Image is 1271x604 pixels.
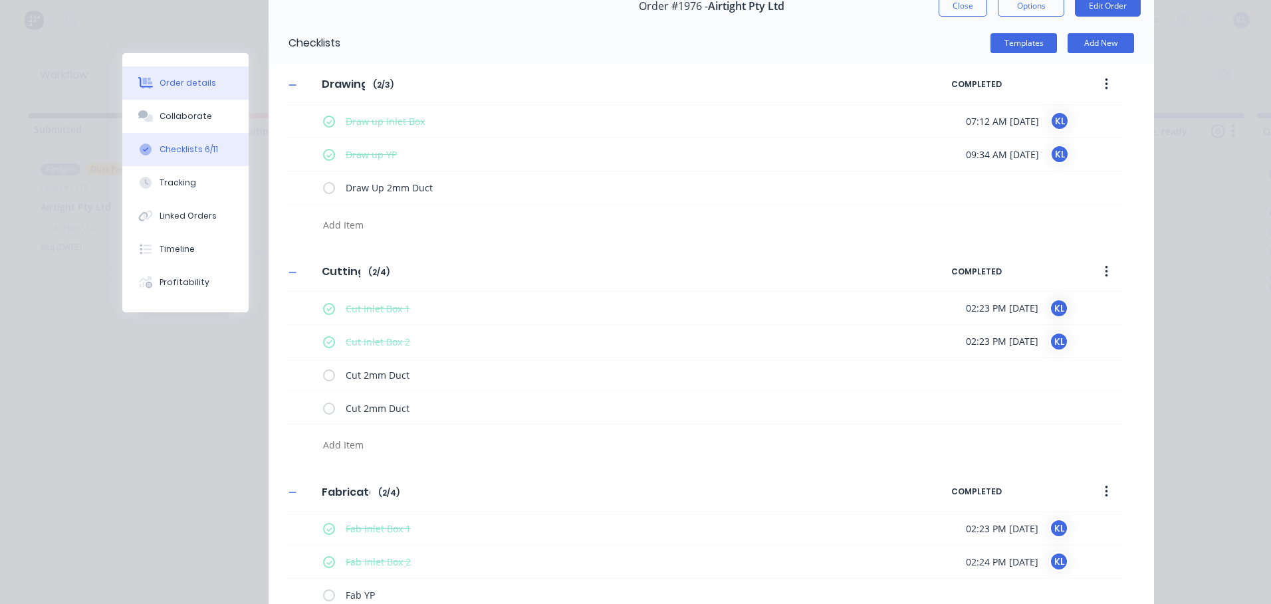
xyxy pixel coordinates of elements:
[340,399,917,418] textarea: Cut 2mm Duct
[160,177,196,189] div: Tracking
[368,266,390,278] span: ( 2 / 4 )
[314,482,378,502] input: Enter Checklist name
[160,210,217,222] div: Linked Orders
[122,166,249,199] button: Tracking
[951,266,1064,278] span: COMPLETED
[951,486,1064,498] span: COMPLETED
[122,66,249,100] button: Order details
[966,301,1038,315] span: 02:23 PM [DATE]
[1050,144,1070,164] div: KL
[1049,298,1069,318] div: KL
[340,178,917,197] textarea: Draw Up 2mm Duct
[966,114,1039,128] span: 07:12 AM [DATE]
[966,334,1038,348] span: 02:23 PM [DATE]
[122,199,249,233] button: Linked Orders
[122,133,249,166] button: Checklists 6/11
[1068,33,1134,53] button: Add New
[951,78,1064,90] span: COMPLETED
[378,487,400,499] span: ( 2 / 4 )
[314,262,368,282] input: Enter Checklist name
[340,519,917,538] textarea: Fab Inlet Box 1
[340,145,917,164] textarea: Draw up YP
[160,77,216,89] div: Order details
[966,148,1039,161] span: 09:34 AM [DATE]
[122,266,249,299] button: Profitability
[340,112,917,131] textarea: Draw up Inlet Box
[1049,332,1069,352] div: KL
[314,74,373,94] input: Enter Checklist name
[122,100,249,133] button: Collaborate
[122,233,249,266] button: Timeline
[966,555,1038,569] span: 02:24 PM [DATE]
[160,144,218,155] div: Checklists 6/11
[340,332,917,352] textarea: Cut Inlet Box 2
[160,110,212,122] div: Collaborate
[966,522,1038,536] span: 02:23 PM [DATE]
[340,365,917,385] textarea: Cut 2mm Duct
[269,22,340,64] div: Checklists
[990,33,1057,53] button: Templates
[340,299,917,318] textarea: Cut Inlet Box 1
[160,243,195,255] div: Timeline
[1049,518,1069,538] div: KL
[340,552,917,571] textarea: Fab Inlet Box 2
[1050,111,1070,131] div: KL
[1049,552,1069,571] div: KL
[160,276,209,288] div: Profitability
[373,79,394,91] span: ( 2 / 3 )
